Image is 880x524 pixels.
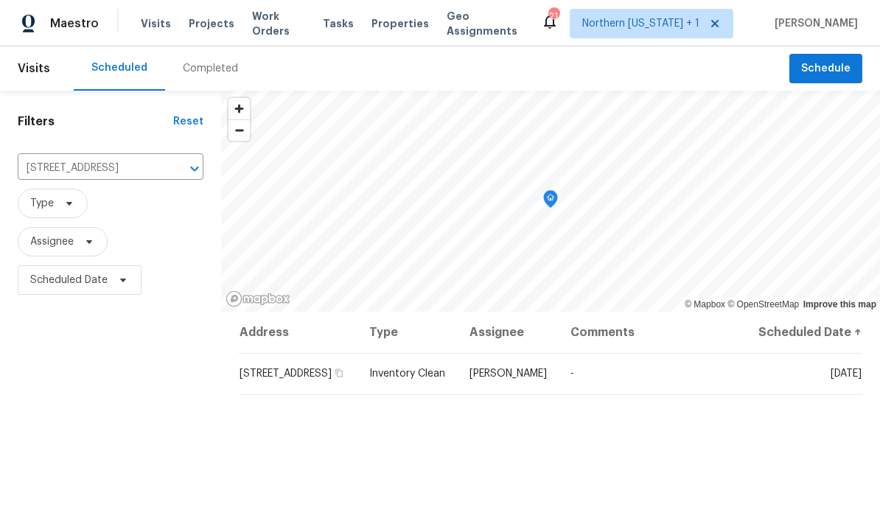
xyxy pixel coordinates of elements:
[252,9,306,38] span: Work Orders
[30,273,108,287] span: Scheduled Date
[458,312,559,353] th: Assignee
[559,312,746,353] th: Comments
[801,60,851,78] span: Schedule
[18,52,50,85] span: Visits
[685,299,725,310] a: Mapbox
[570,368,574,379] span: -
[183,61,238,76] div: Completed
[746,312,862,353] th: Scheduled Date ↑
[228,98,250,119] button: Zoom in
[543,190,558,213] div: Map marker
[332,366,346,380] button: Copy Address
[221,91,880,312] canvas: Map
[30,196,54,211] span: Type
[371,16,429,31] span: Properties
[228,119,250,141] button: Zoom out
[831,368,862,379] span: [DATE]
[50,16,99,31] span: Maestro
[189,16,234,31] span: Projects
[789,54,862,84] button: Schedule
[91,60,147,75] div: Scheduled
[447,9,523,38] span: Geo Assignments
[369,368,445,379] span: Inventory Clean
[184,158,205,179] button: Open
[226,290,290,307] a: Mapbox homepage
[357,312,458,353] th: Type
[803,299,876,310] a: Improve this map
[582,16,699,31] span: Northern [US_STATE] + 1
[548,9,559,24] div: 21
[240,368,332,379] span: [STREET_ADDRESS]
[323,18,354,29] span: Tasks
[18,114,173,129] h1: Filters
[18,157,162,180] input: Search for an address...
[769,16,858,31] span: [PERSON_NAME]
[173,114,203,129] div: Reset
[727,299,799,310] a: OpenStreetMap
[141,16,171,31] span: Visits
[228,120,250,141] span: Zoom out
[469,368,547,379] span: [PERSON_NAME]
[30,234,74,249] span: Assignee
[239,312,357,353] th: Address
